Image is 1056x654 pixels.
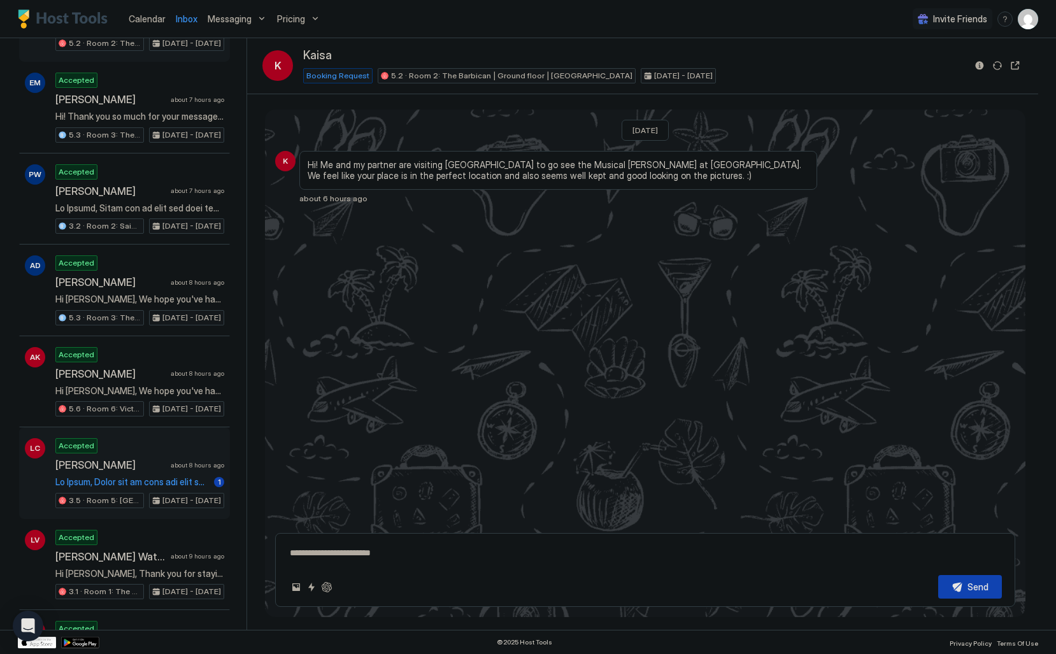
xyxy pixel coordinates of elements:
[933,13,987,25] span: Invite Friends
[59,349,94,360] span: Accepted
[950,636,992,649] a: Privacy Policy
[171,461,224,469] span: about 8 hours ago
[208,13,252,25] span: Messaging
[59,166,94,178] span: Accepted
[938,575,1002,599] button: Send
[69,495,141,506] span: 3.5 · Room 5: [GEOGRAPHIC_DATA] | [GEOGRAPHIC_DATA]
[129,13,166,24] span: Calendar
[162,495,221,506] span: [DATE] - [DATE]
[30,443,40,454] span: LC
[59,257,94,269] span: Accepted
[277,13,305,25] span: Pricing
[69,586,141,597] span: 3.1 · Room 1: The Regency | Ground Floor | [GEOGRAPHIC_DATA]
[55,276,166,288] span: [PERSON_NAME]
[29,169,41,180] span: PW
[997,11,1013,27] div: menu
[59,623,94,634] span: Accepted
[1008,58,1023,73] button: Open reservation
[391,70,632,82] span: 5.2 · Room 2: The Barbican | Ground floor | [GEOGRAPHIC_DATA]
[972,58,987,73] button: Reservation information
[304,579,319,595] button: Quick reply
[55,367,166,380] span: [PERSON_NAME]
[55,203,224,214] span: Lo Ipsumd, Sitam con ad elit sed doei tempori! Ut'la etdolor ma aliq eni ad Minimv. Qu nost exe u...
[59,75,94,86] span: Accepted
[289,579,304,595] button: Upload image
[129,12,166,25] a: Calendar
[283,155,288,167] span: K
[61,637,99,648] a: Google Play Store
[59,532,94,543] span: Accepted
[1018,9,1038,29] div: User profile
[176,13,197,24] span: Inbox
[997,636,1038,649] a: Terms Of Use
[18,637,56,648] a: App Store
[55,459,166,471] span: [PERSON_NAME]
[308,159,809,181] span: Hi! Me and my partner are visiting [GEOGRAPHIC_DATA] to go see the Musical [PERSON_NAME] at [GEOG...
[162,220,221,232] span: [DATE] - [DATE]
[497,638,552,646] span: © 2025 Host Tools
[171,552,224,560] span: about 9 hours ago
[69,312,141,323] span: 5.3 · Room 3: The Colours | Master bedroom | [GEOGRAPHIC_DATA]
[162,586,221,597] span: [DATE] - [DATE]
[18,10,113,29] a: Host Tools Logo
[171,96,224,104] span: about 7 hours ago
[30,260,41,271] span: AD
[162,312,221,323] span: [DATE] - [DATE]
[162,38,221,49] span: [DATE] - [DATE]
[55,385,224,397] span: Hi [PERSON_NAME], We hope you've had a wonderful time in [GEOGRAPHIC_DATA]! Just a quick reminder...
[69,403,141,415] span: 5.6 · Room 6: Victoria Line | Loft room | [GEOGRAPHIC_DATA]
[306,70,369,82] span: Booking Request
[967,580,988,594] div: Send
[218,477,221,487] span: 1
[950,639,992,647] span: Privacy Policy
[31,534,39,546] span: LV
[997,639,1038,647] span: Terms Of Use
[69,220,141,232] span: 3.2 · Room 2: Sainsbury's | Ground Floor | [GEOGRAPHIC_DATA]
[299,194,367,203] span: about 6 hours ago
[55,93,166,106] span: [PERSON_NAME]
[162,403,221,415] span: [DATE] - [DATE]
[55,294,224,305] span: Hi [PERSON_NAME], We hope you've had a wonderful time in [GEOGRAPHIC_DATA]! Just a quick reminder...
[303,48,332,63] span: Kaisa
[654,70,713,82] span: [DATE] - [DATE]
[69,129,141,141] span: 5.3 · Room 3: The Colours | Master bedroom | [GEOGRAPHIC_DATA]
[176,12,197,25] a: Inbox
[319,579,334,595] button: ChatGPT Auto Reply
[990,58,1005,73] button: Sync reservation
[30,352,40,363] span: AK
[275,58,282,73] span: K
[29,77,41,89] span: EM
[171,278,224,287] span: about 8 hours ago
[171,187,224,195] span: about 7 hours ago
[59,440,94,451] span: Accepted
[632,125,658,135] span: [DATE]
[55,111,224,122] span: Hi! Thank you so much for your message! We are very excited for our trip😊 Have a fantastic night,...
[69,38,141,49] span: 5.2 · Room 2: The Barbican | Ground floor | [GEOGRAPHIC_DATA]
[55,568,224,579] span: Hi [PERSON_NAME], Thank you for staying with us! We've just left you a 5-star review, it's a plea...
[171,369,224,378] span: about 8 hours ago
[55,185,166,197] span: [PERSON_NAME]
[13,611,43,641] div: Open Intercom Messenger
[55,550,166,563] span: [PERSON_NAME] Water
[162,129,221,141] span: [DATE] - [DATE]
[55,476,209,488] span: Lo Ipsum, Dolor sit am cons adi elit seddoei! Te'in utlabor et dolo mag al Enimad. Mi veni qui no...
